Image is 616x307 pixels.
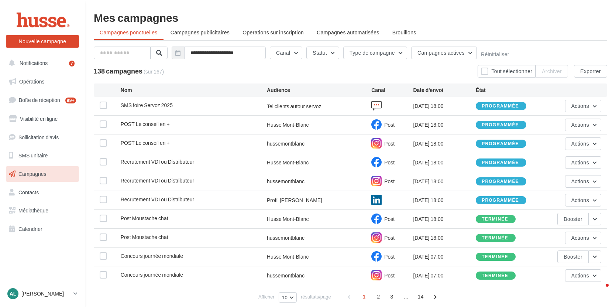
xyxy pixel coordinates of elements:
[417,50,465,56] span: Campagnes actives
[565,194,601,207] button: Actions
[571,178,589,184] span: Actions
[121,234,168,240] span: Post Moustache chat
[69,61,75,66] div: 7
[19,78,44,85] span: Opérations
[384,272,395,279] span: Post
[18,226,42,232] span: Calendrier
[565,156,601,169] button: Actions
[121,121,170,127] span: POST Le conseil en +
[536,65,568,78] button: Archiver
[413,86,476,94] div: Date d'envoi
[171,29,230,35] span: Campagnes publicitaires
[121,196,195,202] span: Recrutement VDI ou Distributeur
[384,159,395,166] span: Post
[482,141,519,146] div: programmée
[565,175,601,188] button: Actions
[565,232,601,244] button: Actions
[4,148,80,163] a: SMS unitaire
[19,97,60,103] span: Boîte de réception
[242,29,304,35] span: Operations sur inscription
[481,51,509,57] button: Réinitialiser
[267,253,309,260] div: Husse Mont-Blanc
[482,104,519,109] div: programmée
[10,290,17,297] span: Al
[478,65,536,78] button: Tout sélectionner
[4,221,80,237] a: Calendrier
[20,116,58,122] span: Visibilité en ligne
[571,140,589,147] span: Actions
[267,234,304,242] div: hussemontblanc
[18,171,47,177] span: Campagnes
[413,215,476,223] div: [DATE] 18:00
[4,130,80,145] a: Sollicitation d'avis
[121,253,183,259] span: Concours journée mondiale
[413,121,476,129] div: [DATE] 18:00
[4,185,80,200] a: Contacts
[258,293,275,300] span: Afficher
[267,215,309,223] div: Husse Mont-Blanc
[413,253,476,260] div: [DATE] 07:00
[270,47,302,59] button: Canal
[384,235,395,241] span: Post
[413,102,476,110] div: [DATE] 18:00
[267,197,322,204] div: Profil [PERSON_NAME]
[571,272,589,279] span: Actions
[415,291,427,303] span: 14
[121,272,183,278] span: Concours journée mondiale
[384,253,395,260] span: Post
[565,137,601,150] button: Actions
[482,198,519,203] div: programmée
[411,47,477,59] button: Campagnes actives
[565,119,601,131] button: Actions
[574,65,607,78] button: Exporter
[267,86,371,94] div: Audience
[571,235,589,241] span: Actions
[591,282,609,300] iframe: Intercom live chat
[4,111,80,127] a: Visibilité en ligne
[267,272,304,279] div: hussemontblanc
[94,12,607,23] div: Mes campagnes
[121,177,195,184] span: Recrutement VDI ou Distributeur
[4,74,80,89] a: Opérations
[413,178,476,185] div: [DATE] 18:00
[121,140,170,146] span: POST Le conseil en +
[317,29,379,35] span: Campagnes automatisées
[267,159,309,166] div: Husse Mont-Blanc
[279,292,297,303] button: 10
[371,86,413,94] div: Canal
[565,100,601,112] button: Actions
[18,134,59,140] span: Sollicitation d'avis
[413,272,476,279] div: [DATE] 07:00
[121,158,195,165] span: Recrutement VDI ou Distributeur
[267,121,309,129] div: Husse Mont-Blanc
[571,122,589,128] span: Actions
[20,60,48,66] span: Notifications
[413,197,476,204] div: [DATE] 18:00
[121,86,267,94] div: Nom
[6,287,79,301] a: Al [PERSON_NAME]
[557,250,589,263] button: Booster
[65,98,76,103] div: 99+
[557,213,589,225] button: Booster
[6,35,79,48] button: Nouvelle campagne
[4,55,78,71] button: Notifications 7
[267,140,304,147] div: hussemontblanc
[301,293,331,300] span: résultats/page
[343,47,407,59] button: Type de campagne
[21,290,70,297] p: [PERSON_NAME]
[18,152,48,158] span: SMS unitaire
[482,217,508,222] div: terminée
[373,291,385,303] span: 2
[144,68,164,75] span: (sur 167)
[384,140,395,147] span: Post
[306,47,339,59] button: Statut
[571,159,589,166] span: Actions
[4,166,80,182] a: Campagnes
[413,234,476,242] div: [DATE] 18:00
[571,197,589,203] span: Actions
[571,103,589,109] span: Actions
[282,294,288,300] span: 10
[482,236,508,241] div: terminée
[392,29,416,35] span: Brouillons
[94,67,142,75] span: 138 campagnes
